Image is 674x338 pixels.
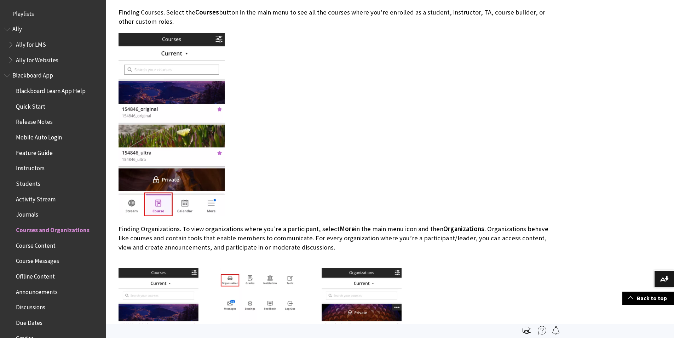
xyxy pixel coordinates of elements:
img: Print [523,326,531,334]
span: Quick Start [16,101,45,110]
a: Back to top [622,292,674,305]
span: Release Notes [16,116,53,126]
span: Organizations [443,225,484,233]
span: Ally for Websites [16,54,58,64]
nav: Book outline for Playlists [4,8,102,20]
span: Blackboard Learn App Help [16,85,86,94]
span: Due Dates [16,317,42,326]
img: More help [538,326,546,334]
span: Playlists [12,8,34,17]
span: Course Messages [16,255,59,265]
span: Blackboard App [12,70,53,79]
p: Finding Organizations. To view organizations where you're a participant, select in the main menu ... [119,224,557,262]
span: Offline Content [16,270,55,280]
span: Activity Stream [16,193,56,203]
span: Feature Guide [16,147,53,156]
span: Students [16,178,40,187]
span: Instructors [16,162,45,172]
nav: Book outline for Anthology Ally Help [4,23,102,66]
p: Finding Courses. Select the button in the main menu to see all the courses where you're enrolled ... [119,8,557,26]
span: Course Content [16,240,56,249]
span: Ally [12,23,22,33]
span: Mobile Auto Login [16,131,62,141]
span: Journals [16,209,38,218]
span: Ally for LMS [16,39,46,48]
img: Main menu mobile [119,33,225,216]
span: Courses [195,8,219,16]
span: More [340,225,355,233]
span: Discussions [16,301,45,311]
span: Announcements [16,286,58,296]
span: Courses and Organizations [16,224,90,234]
img: Follow this page [552,326,560,334]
